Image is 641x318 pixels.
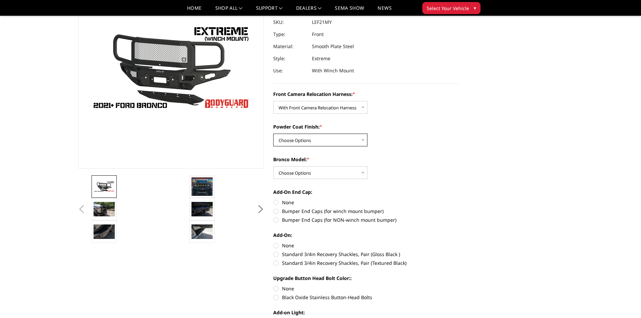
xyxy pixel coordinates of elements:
[273,52,307,65] dt: Style:
[335,6,364,15] a: SEMA Show
[312,52,330,65] dd: Extreme
[273,208,459,215] label: Bumper End Caps (for winch mount bumper)
[273,156,459,163] label: Bronco Model:
[94,202,115,216] img: Low profile design
[312,40,354,52] dd: Smooth Plate Steel
[191,202,213,216] img: Fits Warn Zeon and Warn VR EVO series winches
[474,4,476,11] span: ▾
[256,6,283,15] a: Support
[273,40,307,52] dt: Material:
[215,6,243,15] a: shop all
[273,188,459,196] label: Add-On End Cap:
[296,6,322,15] a: Dealers
[94,181,115,192] img: Bronco Extreme Front (winch mount)
[273,16,307,28] dt: SKU:
[273,309,459,316] label: Add-on Light:
[422,2,480,14] button: Select Your Vehicle
[191,177,213,196] img: Bronco Extreme Front (winch mount)
[427,5,469,12] span: Select Your Vehicle
[77,204,87,214] button: Previous
[312,65,354,77] dd: With Winch Mount
[255,204,265,214] button: Next
[273,123,459,130] label: Powder Coat Finish:
[273,285,459,292] label: None
[273,65,307,77] dt: Use:
[273,251,459,258] label: Standard 3/4in Recovery Shackles, Pair (Gloss Black )
[607,286,641,318] iframe: Chat Widget
[273,232,459,239] label: Add-On:
[273,275,459,282] label: Upgrade Button Head Bolt Color::
[312,16,332,28] dd: LEF21MY
[273,91,459,98] label: Front Camera Relocation Harness:
[378,6,391,15] a: News
[273,216,459,223] label: Bumper End Caps (for NON-winch mount bumper)
[191,224,213,239] img: Bronco Extreme Front (winch mount)
[273,242,459,249] label: None
[273,199,459,206] label: None
[312,28,324,40] dd: Front
[187,6,202,15] a: Home
[273,28,307,40] dt: Type:
[273,259,459,267] label: Standard 3/4in Recovery Shackles, Pair (Textured Black)
[273,294,459,301] label: Black Oxide Stainless Button-Head Bolts
[94,224,115,239] img: Bronco Extreme Front (winch mount)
